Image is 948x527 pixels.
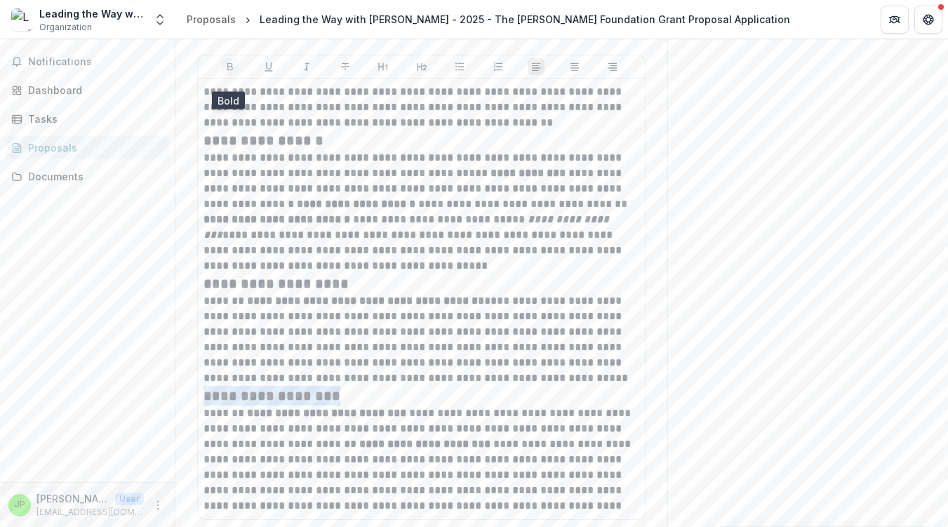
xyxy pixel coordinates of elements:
span: Organization [39,21,92,34]
button: Align Right [604,58,621,75]
div: Dashboard [28,83,158,98]
button: Get Help [914,6,942,34]
p: User [115,493,144,505]
button: Ordered List [490,58,507,75]
button: Notifications [6,51,169,73]
button: Align Left [528,58,545,75]
div: Jamie Pennington [15,500,25,509]
button: Heading 2 [413,58,430,75]
button: Open entity switcher [150,6,170,34]
span: Notifications [28,56,163,68]
div: Documents [28,169,158,184]
nav: breadcrumb [181,9,796,29]
button: Italicize [298,58,315,75]
div: Tasks [28,112,158,126]
p: [PERSON_NAME] [36,491,109,506]
p: [EMAIL_ADDRESS][DOMAIN_NAME] [36,506,144,519]
button: More [149,497,166,514]
button: Strike [337,58,354,75]
button: Heading 1 [375,58,392,75]
div: Leading the Way with [PERSON_NAME] [39,6,145,21]
img: Leading the Way with Dr. Youssef [11,8,34,31]
a: Proposals [6,136,169,159]
button: Bold [222,58,239,75]
a: Documents [6,165,169,188]
a: Proposals [181,9,241,29]
button: Underline [260,58,277,75]
button: Bullet List [451,58,468,75]
a: Tasks [6,107,169,131]
button: Partners [881,6,909,34]
a: Dashboard [6,79,169,102]
div: Proposals [187,12,236,27]
div: Leading the Way with [PERSON_NAME] - 2025 - The [PERSON_NAME] Foundation Grant Proposal Application [260,12,790,27]
div: Proposals [28,140,158,155]
button: Align Center [566,58,583,75]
